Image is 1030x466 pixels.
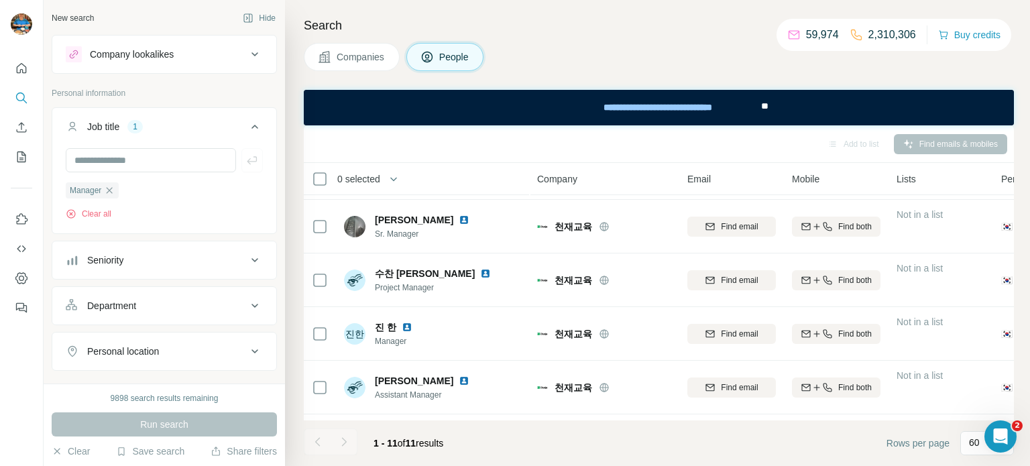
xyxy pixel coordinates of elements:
[11,266,32,290] button: Dashboard
[344,323,365,345] div: 진한
[1001,327,1013,341] span: 🇰🇷
[537,275,548,286] img: Logo of 천재교육
[11,56,32,80] button: Quick start
[375,321,396,334] span: 진 한
[555,381,592,394] span: 천재교육
[374,438,443,449] span: results
[87,120,119,133] div: Job title
[70,184,101,196] span: Manager
[398,438,406,449] span: of
[374,438,398,449] span: 1 - 11
[406,438,416,449] span: 11
[721,274,758,286] span: Find email
[687,377,776,398] button: Find email
[87,299,136,312] div: Department
[375,213,453,227] span: [PERSON_NAME]
[52,290,276,322] button: Department
[1001,274,1013,287] span: 🇰🇷
[897,316,943,327] span: Not in a list
[537,172,577,186] span: Company
[838,328,872,340] span: Find both
[52,445,90,458] button: Clear
[52,38,276,70] button: Company lookalikes
[938,25,1000,44] button: Buy credits
[52,111,276,148] button: Job title1
[687,324,776,344] button: Find email
[886,436,950,450] span: Rows per page
[375,228,475,240] span: Sr. Manager
[806,27,839,43] p: 59,974
[344,377,365,398] img: Avatar
[1001,220,1013,233] span: 🇰🇷
[304,16,1014,35] h4: Search
[11,207,32,231] button: Use Surfe on LinkedIn
[984,420,1017,453] iframe: Intercom live chat
[897,263,943,274] span: Not in a list
[1001,381,1013,394] span: 🇰🇷
[897,370,943,381] span: Not in a list
[687,172,711,186] span: Email
[304,90,1014,125] iframe: Banner
[87,345,159,358] div: Personal location
[11,296,32,320] button: Feedback
[792,217,880,237] button: Find both
[87,253,123,267] div: Seniority
[11,237,32,261] button: Use Surfe API
[375,282,496,294] span: Project Manager
[439,50,470,64] span: People
[721,221,758,233] span: Find email
[537,382,548,393] img: Logo of 천재교육
[11,115,32,139] button: Enrich CSV
[838,221,872,233] span: Find both
[111,392,219,404] div: 9898 search results remaining
[375,374,453,388] span: [PERSON_NAME]
[337,172,380,186] span: 0 selected
[555,327,592,341] span: 천재교육
[721,328,758,340] span: Find email
[897,209,943,220] span: Not in a list
[1012,420,1023,431] span: 2
[52,335,276,367] button: Personal location
[90,48,174,61] div: Company lookalikes
[555,274,592,287] span: 천재교육
[537,221,548,232] img: Logo of 천재교육
[116,445,184,458] button: Save search
[52,87,277,99] p: Personal information
[687,217,776,237] button: Find email
[838,274,872,286] span: Find both
[344,216,365,237] img: Avatar
[402,322,412,333] img: LinkedIn logo
[375,335,418,347] span: Manager
[52,244,276,276] button: Seniority
[127,121,143,133] div: 1
[792,377,880,398] button: Find both
[969,436,980,449] p: 60
[687,270,776,290] button: Find email
[459,375,469,386] img: LinkedIn logo
[897,172,916,186] span: Lists
[233,8,285,28] button: Hide
[537,329,548,339] img: Logo of 천재교육
[792,324,880,344] button: Find both
[211,445,277,458] button: Share filters
[792,172,819,186] span: Mobile
[375,267,475,280] span: 수찬 [PERSON_NAME]
[721,382,758,394] span: Find email
[11,145,32,169] button: My lists
[792,270,880,290] button: Find both
[344,270,365,291] img: Avatar
[868,27,916,43] p: 2,310,306
[555,220,592,233] span: 천재교육
[337,50,386,64] span: Companies
[66,208,111,220] button: Clear all
[838,382,872,394] span: Find both
[52,12,94,24] div: New search
[459,215,469,225] img: LinkedIn logo
[11,13,32,35] img: Avatar
[375,389,475,401] span: Assistant Manager
[11,86,32,110] button: Search
[480,268,491,279] img: LinkedIn logo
